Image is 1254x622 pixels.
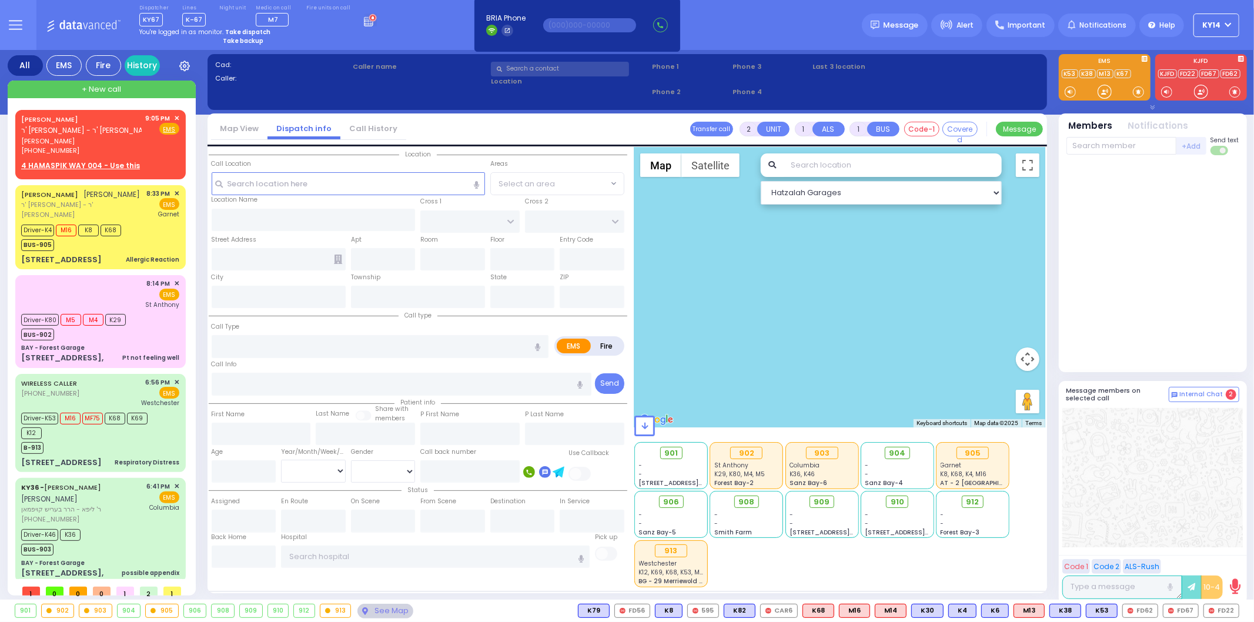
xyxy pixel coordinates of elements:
[714,479,754,487] span: Forest Bay-2
[560,235,593,245] label: Entry Code
[163,587,181,596] span: 1
[1079,69,1096,78] a: K38
[105,413,125,424] span: K68
[212,360,237,369] label: Call Info
[351,447,373,457] label: Gender
[1059,58,1151,66] label: EMS
[353,62,487,72] label: Caller name
[375,414,405,423] span: members
[948,604,977,618] div: K4
[595,373,624,394] button: Send
[1203,604,1239,618] div: FD22
[125,55,160,76] a: History
[652,87,728,97] span: Phone 2
[904,122,939,136] button: Code-1
[490,273,507,282] label: State
[21,559,85,567] div: BAY - Forest Garage
[941,479,1028,487] span: AT - 2 [GEOGRAPHIC_DATA]
[219,5,246,12] label: Night unit
[640,153,681,177] button: Show street map
[139,5,169,12] label: Dispatcher
[491,62,629,76] input: Search a contact
[1097,69,1113,78] a: M13
[147,482,170,491] span: 6:41 PM
[491,76,648,86] label: Location
[225,28,270,36] strong: Take dispatch
[875,604,907,618] div: M14
[375,404,409,413] small: Share with
[865,510,868,519] span: -
[139,13,163,26] span: KY67
[78,225,99,236] span: K8
[981,604,1009,618] div: K6
[116,587,134,596] span: 1
[714,519,718,528] span: -
[569,449,609,458] label: Use Callback
[867,122,899,136] button: BUS
[174,481,179,491] span: ✕
[595,533,617,542] label: Pick up
[22,587,40,596] span: 1
[1193,14,1239,37] button: KY14
[122,569,179,577] div: possible appendix
[21,529,58,541] span: Driver-K46
[93,587,111,596] span: 0
[21,115,78,124] a: [PERSON_NAME]
[790,470,815,479] span: K36, K46
[351,273,380,282] label: Township
[21,544,53,556] span: BUS-903
[957,20,974,31] span: Alert
[1008,20,1045,31] span: Important
[21,483,44,492] span: KY36 -
[790,528,901,537] span: [STREET_ADDRESS][PERSON_NAME]
[637,412,676,427] a: Open this area in Google Maps (opens a new window)
[760,604,798,618] div: CAR6
[812,122,845,136] button: ALS
[182,13,206,26] span: K-67
[1016,390,1039,413] button: Drag Pegman onto the map to open Street View
[1180,390,1223,399] span: Internal Chat
[655,544,687,557] div: 913
[21,200,143,219] span: ר' [PERSON_NAME] - ר' [PERSON_NAME]
[115,458,179,467] div: Respiratory Distress
[490,497,526,506] label: Destination
[884,19,919,31] span: Message
[320,604,351,617] div: 913
[83,314,103,326] span: M4
[790,510,793,519] span: -
[61,314,81,326] span: M5
[889,447,905,459] span: 904
[1062,559,1090,574] button: Code 1
[733,62,809,72] span: Phone 3
[15,604,36,617] div: 901
[420,410,459,419] label: P First Name
[268,15,278,24] span: M7
[212,235,257,245] label: Street Address
[655,604,683,618] div: BLS
[652,62,728,72] span: Phone 1
[486,13,526,24] span: BRIA Phone
[126,255,179,264] div: Allergic Reaction
[724,604,755,618] div: K82
[839,604,870,618] div: M16
[334,255,342,264] span: Other building occupants
[316,409,349,419] label: Last Name
[118,604,141,617] div: 904
[1163,604,1199,618] div: FD67
[875,604,907,618] div: ALS
[942,122,978,136] button: Covered
[105,314,126,326] span: K29
[693,608,698,614] img: red-radio-icon.svg
[351,497,380,506] label: On Scene
[639,568,724,577] span: K12, K69, K68, K53, M16, MF75
[306,5,350,12] label: Fire units on call
[948,604,977,618] div: BLS
[1210,145,1229,156] label: Turn off text
[499,178,555,190] span: Select an area
[21,494,78,504] span: [PERSON_NAME]
[420,197,442,206] label: Cross 1
[8,55,43,76] div: All
[174,189,179,199] span: ✕
[1226,389,1236,400] span: 2
[399,311,437,320] span: Call type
